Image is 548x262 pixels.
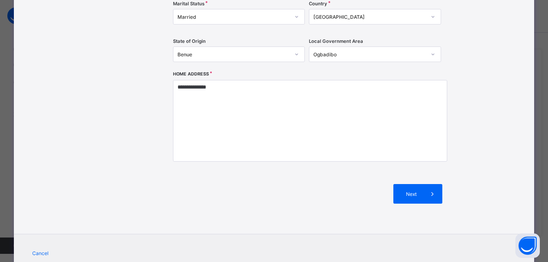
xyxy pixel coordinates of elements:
[313,51,426,58] div: Ogbadibo
[399,191,423,197] span: Next
[309,1,327,7] span: Country
[313,14,426,20] div: [GEOGRAPHIC_DATA]
[173,1,204,7] span: Marital Status
[309,38,363,44] span: Local Government Area
[177,51,290,58] div: Benue
[32,250,49,256] span: Cancel
[173,38,206,44] span: State of Origin
[177,14,290,20] div: Married
[515,233,540,258] button: Open asap
[173,71,209,77] label: Home Address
